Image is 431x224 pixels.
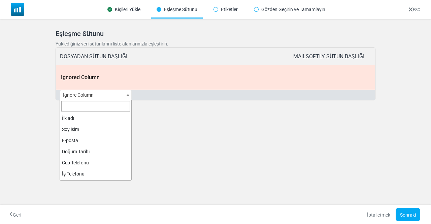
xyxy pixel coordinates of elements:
[115,7,140,12] font: Kişileri Yükle
[60,113,131,124] li: İlk adı
[60,168,131,180] li: İş Telefonu
[60,124,131,135] li: Soy isim
[408,7,420,12] a: ESC
[221,7,238,12] font: Etiketler
[11,3,24,16] img: mailsoftly_icon_blue_white.svg
[61,101,130,111] input: Aramak
[60,90,132,100] span: Ignore Column
[5,208,26,221] button: Geri
[261,7,325,12] font: Gözden Geçirin ve Tamamlayın
[13,212,21,218] font: Geri
[60,53,127,60] font: DOSYADAN SÜTUN BAŞLIĞI
[367,212,390,218] font: İptal etmek
[61,65,293,90] div: You have chosen to ignore this column. If you want to change your preference, you can make your s...
[60,157,131,168] li: Cep Telefonu
[60,90,131,100] span: Ignore Column
[60,146,131,157] li: Doğum Tarihi
[293,53,364,60] font: MAILSOFTLY SÜTUN BAŞLIĞI
[56,41,168,46] font: Yüklediğiniz veri sütunlarını liste alanlarınızla eşleştirin.
[363,208,395,221] a: İptal etmek
[56,30,104,38] font: Eşleşme Sütunu
[60,180,131,191] li: Şirket
[60,135,131,146] li: E-posta
[413,7,420,12] font: ESC
[400,212,416,218] font: Sonraki
[164,7,197,12] font: Eşleşme Sütunu
[396,208,420,221] button: Sonraki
